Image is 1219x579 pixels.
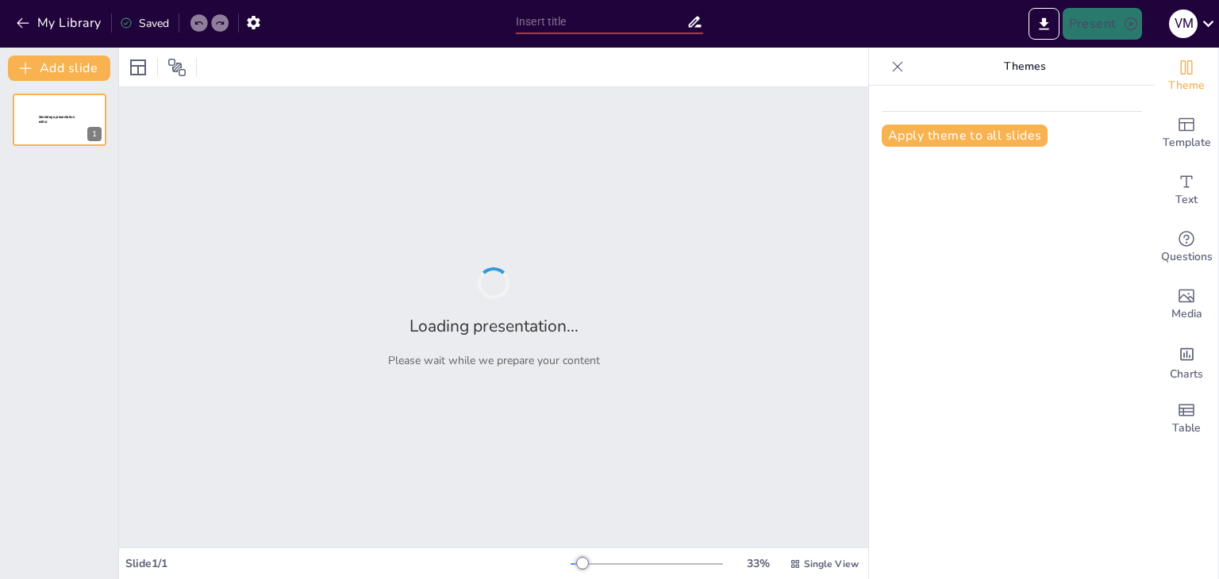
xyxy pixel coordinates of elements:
span: Table [1172,420,1201,437]
div: 1 [13,94,106,146]
button: V M [1169,8,1198,40]
div: Add images, graphics, shapes or video [1155,276,1218,333]
span: Position [167,58,187,77]
div: 33 % [739,556,777,571]
div: Add text boxes [1155,162,1218,219]
button: Export to PowerPoint [1029,8,1059,40]
h2: Loading presentation... [410,315,579,337]
div: Change the overall theme [1155,48,1218,105]
div: V M [1169,10,1198,38]
input: Insert title [516,10,686,33]
span: Questions [1161,248,1213,266]
div: Saved [120,16,169,31]
div: Add charts and graphs [1155,333,1218,390]
span: Single View [804,558,859,570]
div: 1 [87,127,102,141]
div: Get real-time input from your audience [1155,219,1218,276]
p: Please wait while we prepare your content [388,353,600,368]
button: Apply theme to all slides [882,125,1048,147]
p: Themes [910,48,1139,86]
div: Layout [125,55,151,80]
button: My Library [12,10,108,36]
div: Add a table [1155,390,1218,447]
span: Sendsteps presentation editor [39,115,75,124]
span: Charts [1170,366,1203,383]
span: Media [1171,305,1202,323]
button: Present [1063,8,1142,40]
div: Slide 1 / 1 [125,556,571,571]
span: Text [1175,191,1198,209]
span: Template [1163,134,1211,151]
button: Add slide [8,56,110,81]
span: Theme [1168,77,1205,94]
div: Add ready made slides [1155,105,1218,162]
